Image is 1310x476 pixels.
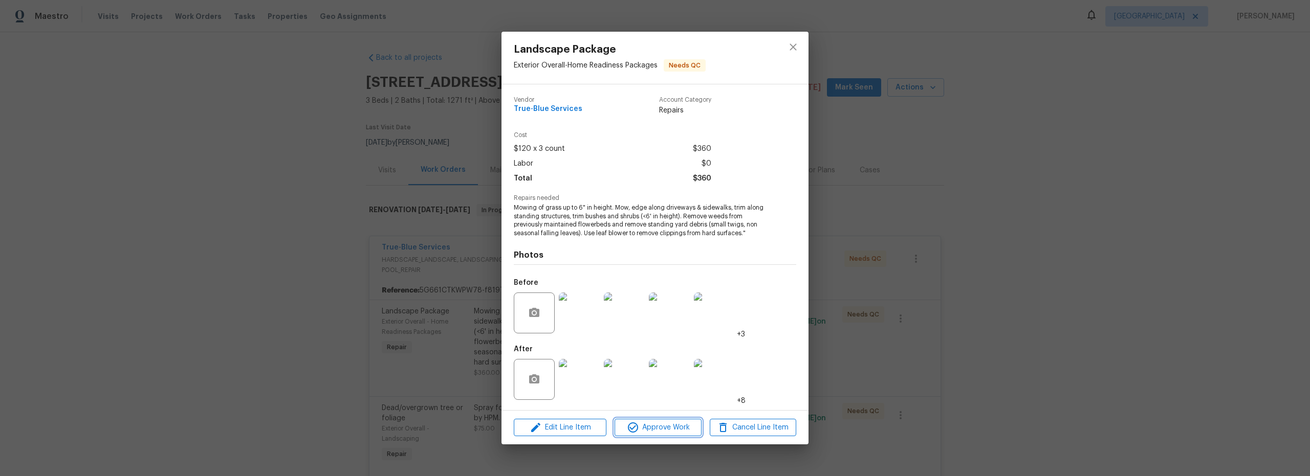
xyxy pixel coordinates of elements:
span: Total [514,171,532,186]
button: Approve Work [615,419,701,437]
span: $360 [693,142,711,156]
h5: Before [514,279,538,286]
span: Repairs [659,105,711,116]
span: +3 [737,329,745,339]
button: close [781,35,805,59]
span: Account Category [659,97,711,103]
span: Edit Line Item [517,421,603,434]
span: Cancel Line Item [713,421,793,434]
span: Cost [514,132,711,139]
span: Exterior Overall - Home Readiness Packages [514,61,658,69]
span: Landscape Package [514,44,706,55]
span: $360 [693,171,711,186]
span: Repairs needed [514,195,796,201]
span: Approve Work [618,421,698,434]
span: $0 [702,156,711,171]
h5: After [514,346,533,353]
button: Cancel Line Item [710,419,796,437]
span: $120 x 3 count [514,142,565,156]
span: Mowing of grass up to 6" in height. Mow, edge along driveways & sidewalks, trim along standing st... [514,203,768,238]
span: True-Blue Services [514,105,582,113]
span: Labor [514,156,533,171]
span: +8 [737,396,746,406]
h4: Photos [514,250,796,260]
span: Vendor [514,97,582,103]
button: Edit Line Item [514,419,606,437]
span: Needs QC [665,60,705,71]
